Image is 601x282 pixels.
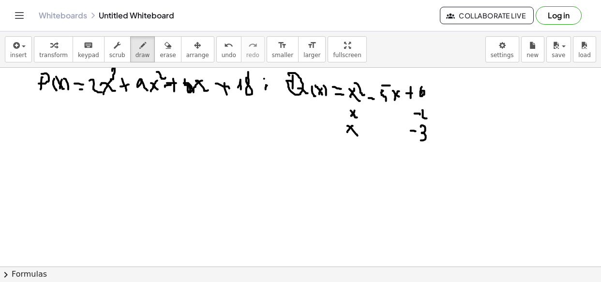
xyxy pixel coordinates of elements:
[12,8,27,23] button: Toggle navigation
[39,52,68,59] span: transform
[224,40,233,51] i: undo
[181,36,214,62] button: arrange
[78,52,99,59] span: keypad
[307,40,316,51] i: format_size
[130,36,155,62] button: draw
[573,36,596,62] button: load
[34,36,73,62] button: transform
[526,52,539,59] span: new
[104,36,131,62] button: scrub
[186,52,209,59] span: arrange
[73,36,105,62] button: keyboardkeypad
[440,7,534,24] button: Collaborate Live
[521,36,544,62] button: new
[39,11,87,20] a: Whiteboards
[241,36,265,62] button: redoredo
[10,52,27,59] span: insert
[328,36,366,62] button: fullscreen
[536,6,582,25] button: Log in
[135,52,150,59] span: draw
[552,52,565,59] span: save
[109,52,125,59] span: scrub
[267,36,299,62] button: format_sizesmaller
[485,36,519,62] button: settings
[84,40,93,51] i: keyboard
[5,36,32,62] button: insert
[246,52,259,59] span: redo
[303,52,320,59] span: larger
[333,52,361,59] span: fullscreen
[448,11,526,20] span: Collaborate Live
[272,52,293,59] span: smaller
[578,52,591,59] span: load
[154,36,181,62] button: erase
[248,40,257,51] i: redo
[491,52,514,59] span: settings
[216,36,241,62] button: undoundo
[160,52,176,59] span: erase
[546,36,571,62] button: save
[278,40,287,51] i: format_size
[298,36,326,62] button: format_sizelarger
[222,52,236,59] span: undo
